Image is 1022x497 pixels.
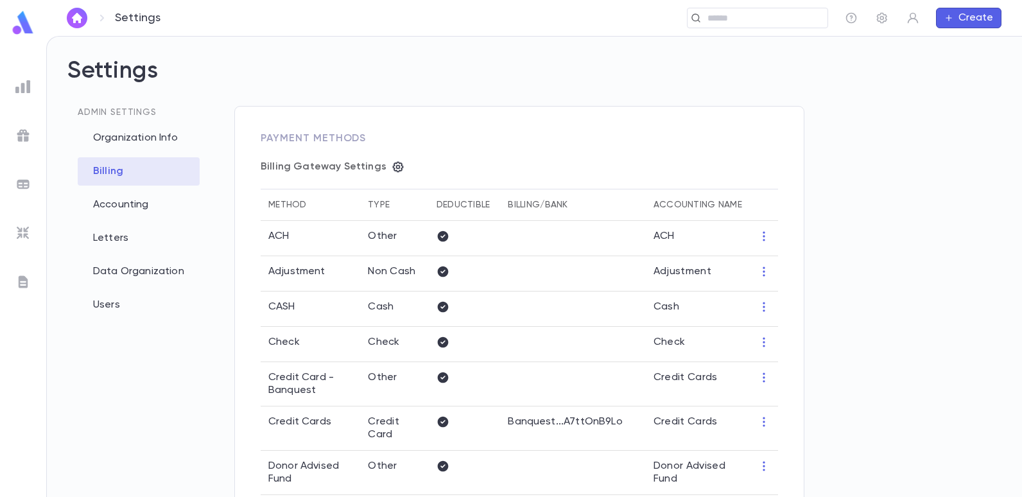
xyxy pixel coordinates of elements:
[646,189,750,221] th: Accounting Name
[78,291,200,319] div: Users
[268,265,325,278] p: Adjustment
[360,451,429,495] td: Other
[429,189,501,221] th: Deductible
[15,128,31,143] img: campaigns_grey.99e729a5f7ee94e3726e6486bddda8f1.svg
[360,362,429,406] td: Other
[360,327,429,362] td: Check
[78,224,200,252] div: Letters
[360,406,429,451] td: Credit Card
[646,256,750,292] td: Adjustment
[646,327,750,362] td: Check
[261,161,386,173] p: Billing Gateway Settings
[78,108,157,117] span: Admin Settings
[360,221,429,256] td: Other
[15,79,31,94] img: reports_grey.c525e4749d1bce6a11f5fe2a8de1b229.svg
[78,124,200,152] div: Organization Info
[261,189,360,221] th: Method
[268,371,352,397] p: Credit Card - Banquest
[15,225,31,241] img: imports_grey.530a8a0e642e233f2baf0ef88e8c9fcb.svg
[67,57,1001,106] h2: Settings
[646,406,750,451] td: Credit Cards
[78,191,200,219] div: Accounting
[268,336,300,349] p: Check
[78,257,200,286] div: Data Organization
[646,451,750,495] td: Donor Advised Fund
[268,230,289,243] p: ACH
[115,11,160,25] p: Settings
[360,256,429,292] td: Non Cash
[15,177,31,192] img: batches_grey.339ca447c9d9533ef1741baa751efc33.svg
[646,362,750,406] td: Credit Cards
[261,134,366,144] span: Payment Methods
[268,415,331,428] p: Credit Cards
[15,274,31,290] img: letters_grey.7941b92b52307dd3b8a917253454ce1c.svg
[936,8,1001,28] button: Create
[360,189,429,221] th: Type
[268,460,352,485] p: Donor Advised Fund
[10,10,36,35] img: logo
[646,292,750,327] td: Cash
[360,292,429,327] td: Cash
[508,415,637,428] p: Banquest ... A7ttOnB9Lo
[78,157,200,186] div: Billing
[500,189,645,221] th: Billing/Bank
[646,221,750,256] td: ACH
[69,13,85,23] img: home_white.a664292cf8c1dea59945f0da9f25487c.svg
[268,301,295,313] p: CASH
